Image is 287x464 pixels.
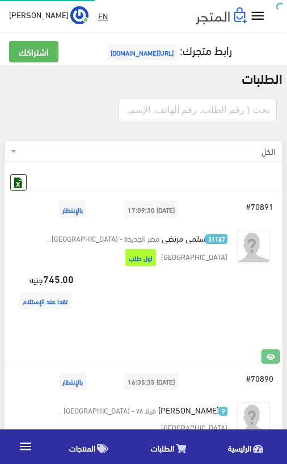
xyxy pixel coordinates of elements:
span: [PERSON_NAME] [158,402,227,417]
span: بالإنتظار [59,201,86,218]
span: الرئيسية [228,441,251,455]
img: ... [70,6,88,24]
span: [DATE] 17:09:30 [124,201,178,218]
span: الكل [19,146,275,157]
a: المنتجات [51,432,132,461]
strong: 745.00 [43,271,74,286]
span: نقدا عند الإستلام [19,292,71,309]
h2: الطلبات [5,70,282,85]
img: avatar.png [237,402,271,436]
small: فيلا ٧٨ - [GEOGRAPHIC_DATA] , [GEOGRAPHIC_DATA] [60,403,227,433]
span: المنتجات [69,441,95,455]
a: EN [94,6,112,26]
img: . [196,7,247,24]
span: جنيه [16,269,74,311]
span: 31187 [205,234,227,244]
img: avatar.png [237,230,271,264]
small: مصر الجديدة - [GEOGRAPHIC_DATA] , [GEOGRAPHIC_DATA] [48,231,227,263]
a: الطلبات [133,432,210,461]
span: اول طلب [125,249,156,266]
u: EN [98,9,108,23]
span: [PERSON_NAME] [9,7,69,22]
span: بالإنتظار [59,373,86,390]
span: الطلبات [151,441,174,455]
i:  [250,8,266,24]
a: اشتراكك [9,41,58,62]
span: الكل [5,141,282,162]
input: بحث ( رقم الطلب, رقم الهاتف, الإسم, البريد اﻹلكتروني )... [118,99,277,120]
span: [DATE] 16:35:35 [124,373,178,390]
div: #70890 [189,370,282,393]
a: الرئيسية [210,432,287,461]
a: ... [PERSON_NAME] [9,6,88,24]
i:  [18,439,33,454]
span: [URL][DOMAIN_NAME] [107,44,177,61]
span: سلمى مرتضى [162,230,227,246]
div: #70891 [189,198,282,221]
span: 9 [219,407,227,416]
a: رابط متجرك:[URL][DOMAIN_NAME] [104,39,232,60]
